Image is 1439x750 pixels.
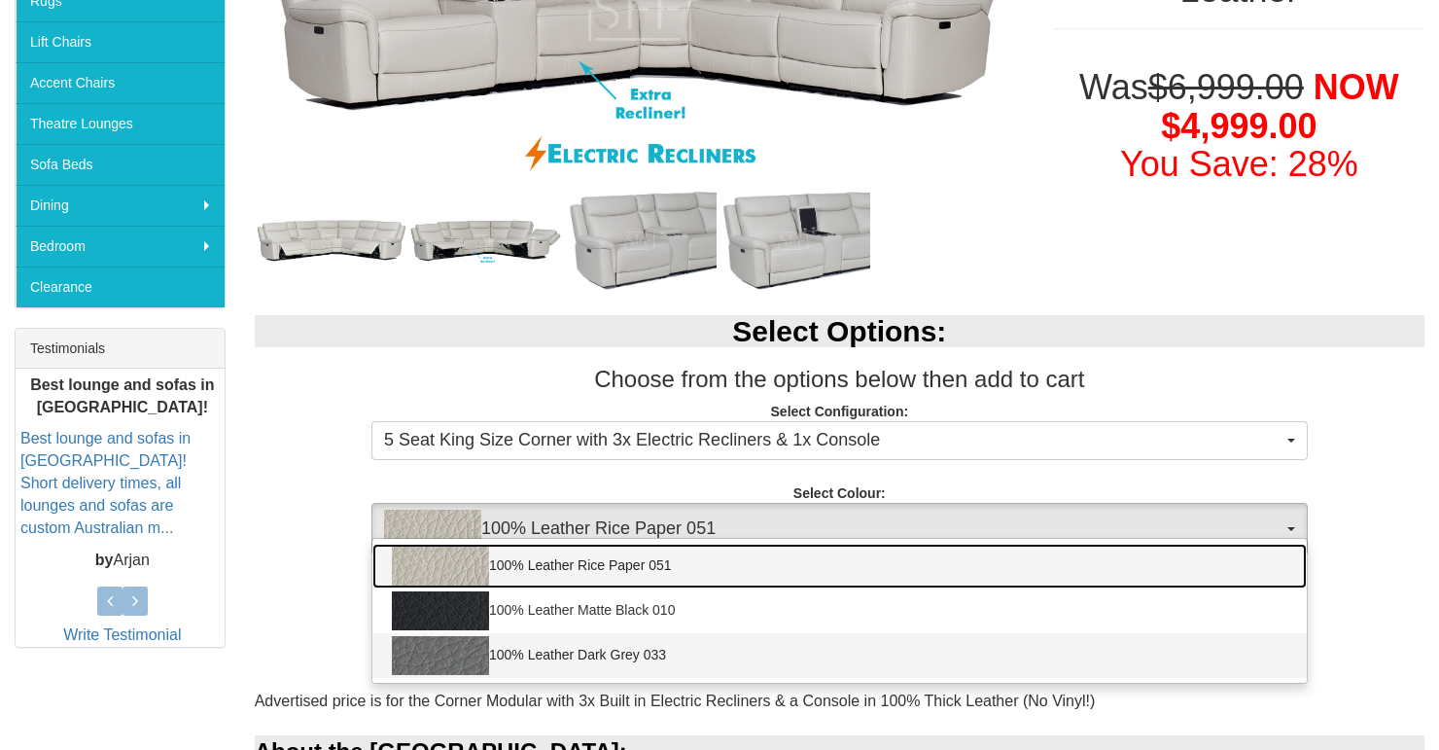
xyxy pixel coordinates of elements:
[16,226,225,267] a: Bedroom
[1161,67,1399,146] span: NOW $4,999.00
[384,510,481,549] img: 100% Leather Rice Paper 051
[16,185,225,226] a: Dining
[384,510,1282,549] span: 100% Leather Rice Paper 051
[372,633,1307,678] a: 100% Leather Dark Grey 033
[16,329,225,369] div: Testimonials
[30,375,214,414] b: Best lounge and sofas in [GEOGRAPHIC_DATA]!
[392,636,489,675] img: 100% Leather Dark Grey 033
[1054,68,1424,184] h1: Was
[1148,67,1304,107] del: $6,999.00
[371,421,1308,460] button: 5 Seat King Size Corner with 3x Electric Recliners & 1x Console
[16,144,225,185] a: Sofa Beds
[16,21,225,62] a: Lift Chairs
[20,430,191,535] a: Best lounge and sofas in [GEOGRAPHIC_DATA]! Short delivery times, all lounges and sofas are custo...
[372,589,1307,633] a: 100% Leather Matte Black 010
[20,549,225,571] p: Arjan
[372,544,1307,589] a: 100% Leather Rice Paper 051
[16,62,225,103] a: Accent Chairs
[63,626,181,643] a: Write Testimonial
[95,551,114,567] b: by
[255,367,1424,392] h3: Choose from the options below then add to cart
[16,103,225,144] a: Theatre Lounges
[371,503,1308,555] button: 100% Leather Rice Paper 051100% Leather Rice Paper 051
[1120,144,1358,184] font: You Save: 28%
[771,404,909,419] strong: Select Configuration:
[392,591,489,630] img: 100% Leather Matte Black 010
[16,267,225,307] a: Clearance
[793,485,886,501] strong: Select Colour:
[732,315,946,347] b: Select Options:
[392,547,489,586] img: 100% Leather Rice Paper 051
[384,428,1282,453] span: 5 Seat King Size Corner with 3x Electric Recliners & 1x Console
